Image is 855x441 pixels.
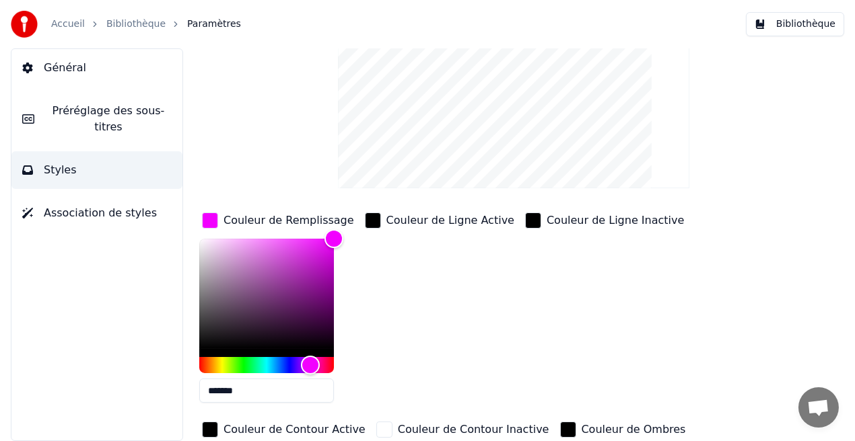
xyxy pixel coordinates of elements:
[11,92,182,146] button: Préréglage des sous-titres
[199,210,357,231] button: Couleur de Remplissage
[224,212,354,229] div: Couleur de Remplissage
[547,212,684,229] div: Couleur de Ligne Inactive
[522,210,687,231] button: Couleur de Ligne Inactive
[398,422,549,438] div: Couleur de Contour Inactive
[106,17,166,31] a: Bibliothèque
[362,210,517,231] button: Couleur de Ligne Active
[582,422,686,438] div: Couleur de Ombres
[51,17,85,31] a: Accueil
[224,422,366,438] div: Couleur de Contour Active
[11,49,182,87] button: Général
[11,11,38,38] img: youka
[187,17,241,31] span: Paramètres
[45,103,172,135] span: Préréglage des sous-titres
[199,419,368,440] button: Couleur de Contour Active
[44,60,86,76] span: Général
[557,419,689,440] button: Couleur de Ombres
[44,162,77,178] span: Styles
[798,387,839,428] a: Ouvrir le chat
[11,194,182,232] button: Association de styles
[199,357,334,373] div: Hue
[746,12,844,36] button: Bibliothèque
[11,151,182,189] button: Styles
[51,17,241,31] nav: breadcrumb
[199,239,334,349] div: Color
[374,419,552,440] button: Couleur de Contour Inactive
[44,205,157,221] span: Association de styles
[386,212,514,229] div: Couleur de Ligne Active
